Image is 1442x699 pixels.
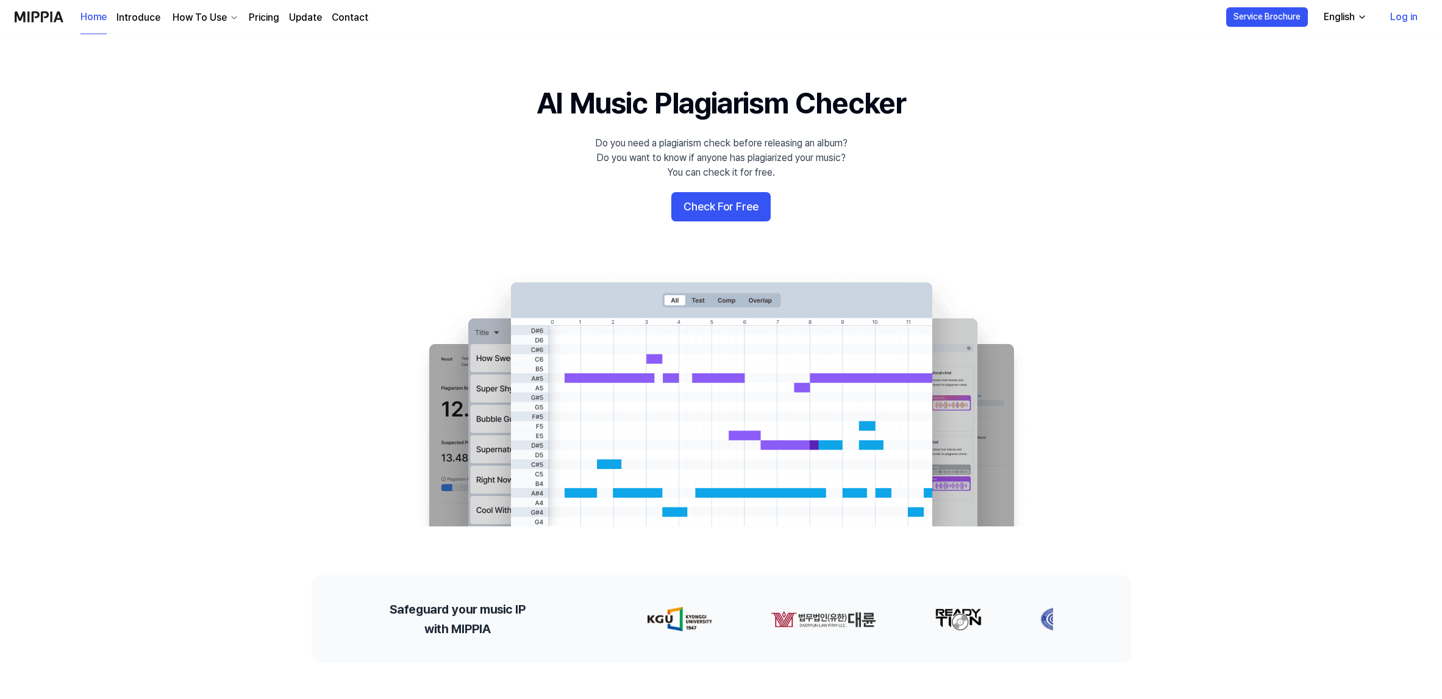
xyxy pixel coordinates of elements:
[170,10,239,25] button: How To Use
[1028,607,1066,631] img: partner-logo-3
[1321,10,1357,24] div: English
[758,607,863,631] img: partner-logo-1
[1226,7,1308,27] button: Service Brochure
[116,10,160,25] a: Introduce
[922,607,969,631] img: partner-logo-2
[289,10,322,25] a: Update
[170,10,229,25] div: How To Use
[635,607,700,631] img: partner-logo-0
[249,10,279,25] a: Pricing
[671,192,771,221] button: Check For Free
[332,10,368,25] a: Contact
[390,600,526,639] h2: Safeguard your music IP with MIPPIA
[80,1,107,34] a: Home
[404,270,1038,526] img: main Image
[1314,5,1374,29] button: English
[537,83,905,124] h1: AI Music Plagiarism Checker
[595,136,848,180] div: Do you need a plagiarism check before releasing an album? Do you want to know if anyone has plagi...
